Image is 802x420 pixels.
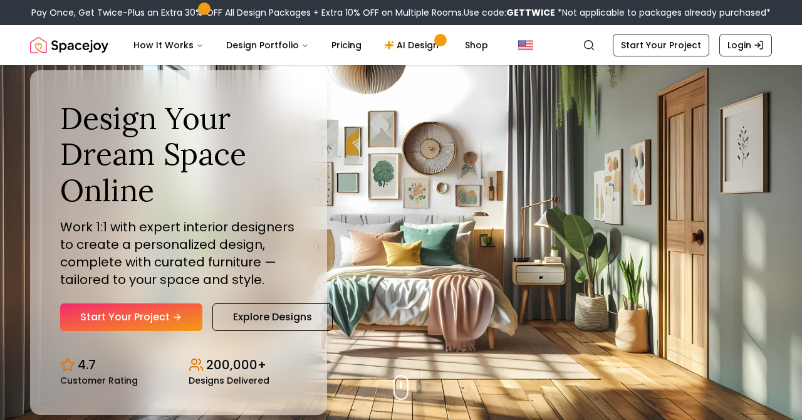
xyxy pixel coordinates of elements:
[30,33,108,58] img: Spacejoy Logo
[189,376,269,385] small: Designs Delivered
[60,303,202,331] a: Start Your Project
[123,33,498,58] nav: Main
[374,33,452,58] a: AI Design
[212,303,333,331] a: Explore Designs
[30,25,772,65] nav: Global
[60,218,297,288] p: Work 1:1 with expert interior designers to create a personalized design, complete with curated fu...
[60,376,138,385] small: Customer Rating
[123,33,214,58] button: How It Works
[78,356,96,374] p: 4.7
[30,33,108,58] a: Spacejoy
[719,34,772,56] a: Login
[455,33,498,58] a: Shop
[31,6,771,19] div: Pay Once, Get Twice-Plus an Extra 30% OFF All Design Packages + Extra 10% OFF on Multiple Rooms.
[613,34,709,56] a: Start Your Project
[464,6,555,19] span: Use code:
[216,33,319,58] button: Design Portfolio
[321,33,372,58] a: Pricing
[506,6,555,19] b: GETTWICE
[60,100,297,209] h1: Design Your Dream Space Online
[206,356,266,374] p: 200,000+
[555,6,771,19] span: *Not applicable to packages already purchased*
[60,346,297,385] div: Design stats
[518,38,533,53] img: United States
